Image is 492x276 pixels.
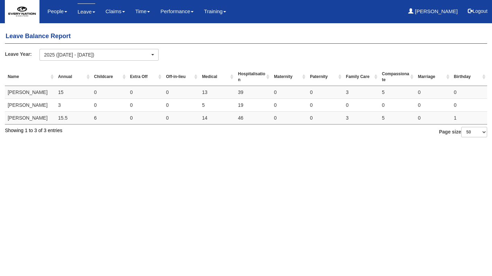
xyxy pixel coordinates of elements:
[379,86,415,99] td: 5
[127,112,163,124] td: 0
[135,3,150,19] a: Time
[379,99,415,112] td: 0
[235,112,271,124] td: 46
[415,112,451,124] td: 0
[5,29,487,44] h4: Leave Balance Report
[5,99,55,112] td: [PERSON_NAME]
[5,68,55,86] th: Name : activate to sort column ascending
[451,86,487,99] td: 0
[55,86,91,99] td: 15
[199,112,235,124] td: 14
[106,3,125,19] a: Claims
[55,68,91,86] th: Annual : activate to sort column ascending
[5,86,55,99] td: [PERSON_NAME]
[379,112,415,124] td: 5
[307,86,343,99] td: 0
[439,127,487,137] label: Page size
[199,86,235,99] td: 13
[47,3,67,19] a: People
[127,99,163,112] td: 0
[91,68,127,86] th: Childcare : activate to sort column ascending
[415,68,451,86] th: Marriage : activate to sort column ascending
[91,99,127,112] td: 0
[271,86,307,99] td: 0
[451,112,487,124] td: 1
[343,99,379,112] td: 0
[235,86,271,99] td: 39
[343,68,379,86] th: Family Care : activate to sort column ascending
[91,112,127,124] td: 6
[451,68,487,86] th: Birthday : activate to sort column ascending
[343,112,379,124] td: 3
[307,68,343,86] th: Paternity : activate to sort column ascending
[307,99,343,112] td: 0
[78,3,95,20] a: Leave
[199,68,235,86] th: Medical : activate to sort column ascending
[461,127,487,137] select: Page size
[163,99,199,112] td: 0
[415,86,451,99] td: 0
[451,99,487,112] td: 0
[343,86,379,99] td: 3
[235,99,271,112] td: 19
[379,68,415,86] th: Compassionate : activate to sort column ascending
[163,112,199,124] td: 0
[91,86,127,99] td: 0
[271,99,307,112] td: 0
[39,49,159,61] button: 2025 ([DATE] - [DATE])
[415,99,451,112] td: 0
[271,68,307,86] th: Maternity : activate to sort column ascending
[163,68,199,86] th: Off-in-lieu : activate to sort column ascending
[5,49,39,59] label: Leave Year:
[307,112,343,124] td: 0
[408,3,458,19] a: [PERSON_NAME]
[163,86,199,99] td: 0
[55,112,91,124] td: 15.5
[199,99,235,112] td: 5
[235,68,271,86] th: Hospitalisation : activate to sort column ascending
[127,68,163,86] th: Extra Off : activate to sort column ascending
[160,3,194,19] a: Performance
[44,51,150,58] div: 2025 ([DATE] - [DATE])
[55,99,91,112] td: 3
[204,3,226,19] a: Training
[271,112,307,124] td: 0
[5,112,55,124] td: [PERSON_NAME]
[127,86,163,99] td: 0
